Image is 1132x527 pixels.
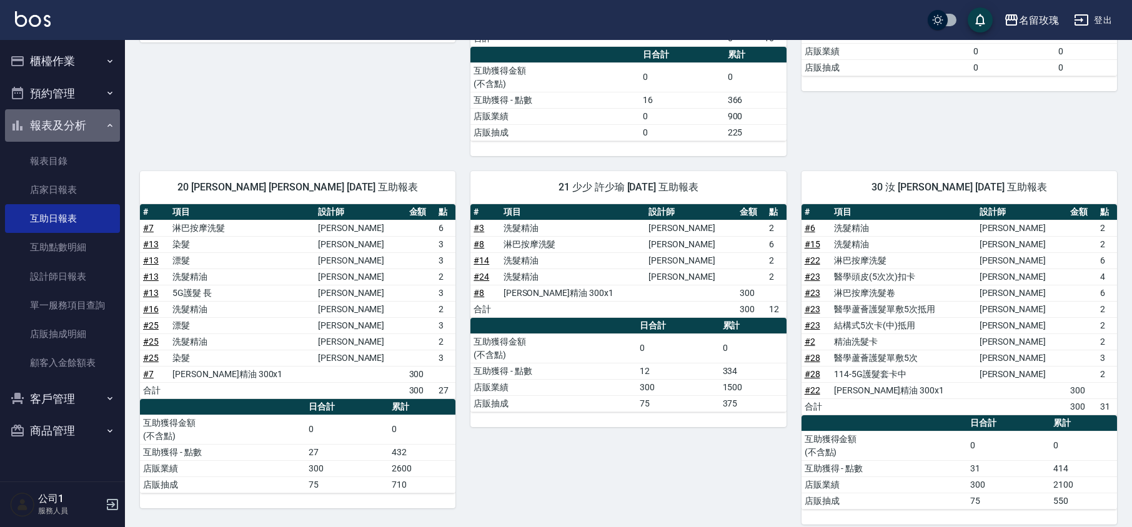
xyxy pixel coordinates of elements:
td: 300 [406,382,435,398]
td: 淋巴按摩洗髮 [500,236,646,252]
a: #23 [805,272,820,282]
a: 店家日報表 [5,175,120,204]
td: 334 [720,363,787,379]
td: 3 [435,285,455,301]
th: 日合計 [640,47,725,63]
th: # [470,204,500,220]
table: a dense table [470,204,786,318]
td: [PERSON_NAME] [645,236,737,252]
td: 300 [1067,398,1096,415]
td: 互助獲得 - 點數 [470,92,640,108]
table: a dense table [470,47,786,141]
td: 375 [720,395,787,411]
div: 名留玫瑰 [1019,12,1059,28]
td: 0 [1055,59,1117,76]
td: 75 [305,476,389,493]
button: 報表及分析 [5,109,120,142]
a: #23 [805,304,820,314]
th: 日合計 [305,399,389,415]
td: [PERSON_NAME] [976,268,1068,285]
td: [PERSON_NAME] [976,236,1068,252]
td: 洗髮精油 [169,333,315,350]
button: 櫃檯作業 [5,45,120,77]
td: 75 [967,493,1050,509]
td: 225 [725,124,787,140]
p: 服務人員 [38,505,102,516]
th: 金額 [737,204,766,220]
td: 432 [389,444,455,460]
td: 900 [725,108,787,124]
td: 6 [766,236,786,252]
th: 累計 [1050,415,1117,431]
td: [PERSON_NAME] [976,301,1068,317]
a: #23 [805,288,820,298]
table: a dense table [802,204,1117,415]
td: 醫學頭皮(5次次)扣卡 [831,268,976,285]
button: 商品管理 [5,415,120,447]
td: 16 [640,92,725,108]
td: 2 [435,333,455,350]
td: 3 [435,236,455,252]
td: 漂髮 [169,317,315,333]
th: 點 [435,204,455,220]
a: #28 [805,353,820,363]
td: 3 [1097,350,1117,366]
td: 店販抽成 [802,59,971,76]
a: 互助日報表 [5,204,120,233]
th: 金額 [406,204,435,220]
td: 洗髮精油 [500,268,646,285]
td: 6 [1097,285,1117,301]
span: 30 汝 [PERSON_NAME] [DATE] 互助報表 [817,181,1102,194]
td: 店販業績 [470,379,636,395]
td: 0 [967,431,1050,460]
a: #22 [805,255,820,265]
h5: 公司1 [38,493,102,505]
a: #15 [805,239,820,249]
td: [PERSON_NAME]精油 300x1 [169,366,315,382]
th: 設計師 [315,204,406,220]
td: 精油洗髮卡 [831,333,976,350]
td: 300 [637,379,720,395]
a: #25 [143,337,159,347]
a: #16 [143,304,159,314]
a: #7 [143,223,154,233]
th: 點 [1097,204,1117,220]
td: 互助獲得金額 (不含點) [140,415,305,444]
td: 0 [637,333,720,363]
th: 點 [766,204,786,220]
td: [PERSON_NAME] [315,252,406,268]
button: 名留玫瑰 [999,7,1064,33]
td: [PERSON_NAME] [315,236,406,252]
td: 27 [305,444,389,460]
td: 0 [305,415,389,444]
td: 31 [1097,398,1117,415]
a: #28 [805,369,820,379]
td: [PERSON_NAME] [315,333,406,350]
th: 項目 [831,204,976,220]
td: 12 [766,301,786,317]
td: 1500 [720,379,787,395]
td: 300 [305,460,389,476]
td: 染髮 [169,236,315,252]
td: [PERSON_NAME] [645,252,737,268]
td: 漂髮 [169,252,315,268]
td: 店販業績 [802,43,971,59]
td: 6 [435,220,455,236]
td: 0 [640,108,725,124]
td: 洗髮精油 [500,220,646,236]
img: Logo [15,11,51,27]
td: 6 [1097,252,1117,268]
td: 4 [1097,268,1117,285]
td: 0 [970,43,1055,59]
th: 累計 [389,399,455,415]
a: #7 [143,369,154,379]
td: 洗髮精油 [831,236,976,252]
td: 互助獲得 - 點數 [802,460,967,476]
td: 合計 [470,301,500,317]
td: 414 [1050,460,1117,476]
a: #8 [474,239,484,249]
td: 淋巴按摩洗髮 [831,252,976,268]
td: 2 [1097,366,1117,382]
td: 洗髮精油 [169,301,315,317]
td: 洗髮精油 [169,268,315,285]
